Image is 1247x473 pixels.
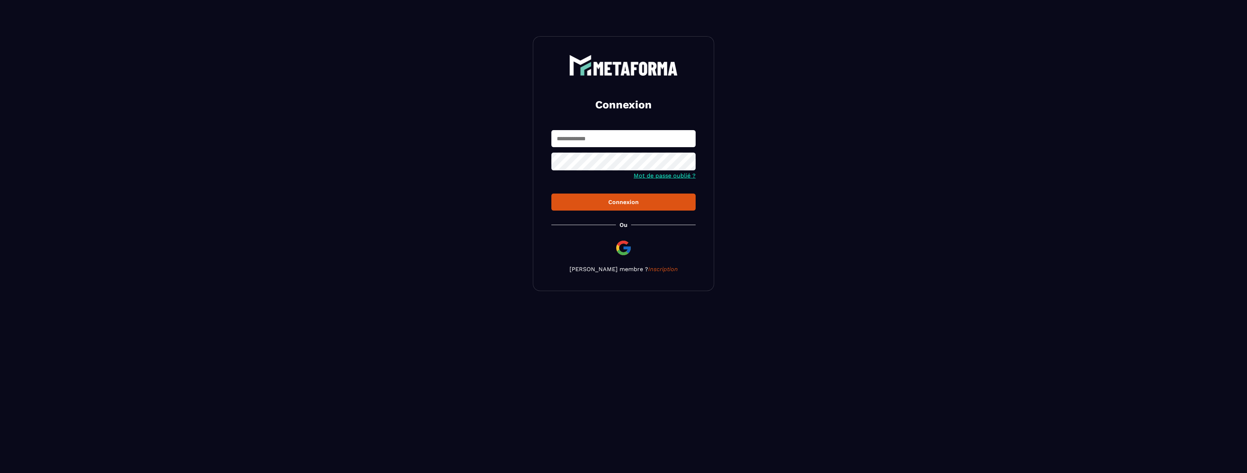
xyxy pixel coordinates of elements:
p: Ou [620,221,627,228]
a: logo [551,55,696,76]
img: google [615,239,632,257]
img: logo [569,55,678,76]
a: Inscription [648,266,678,273]
a: Mot de passe oublié ? [634,172,696,179]
button: Connexion [551,194,696,211]
div: Connexion [557,199,690,206]
h2: Connexion [560,97,687,112]
p: [PERSON_NAME] membre ? [551,266,696,273]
